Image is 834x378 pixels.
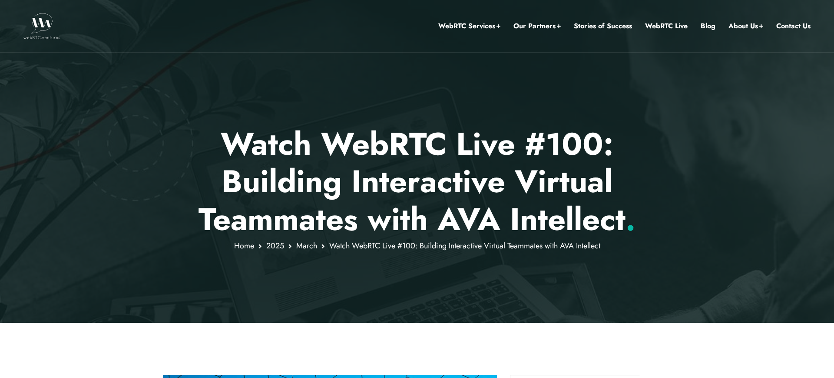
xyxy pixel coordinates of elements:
[234,240,254,251] a: Home
[645,20,688,32] a: WebRTC Live
[625,197,635,242] span: .
[163,125,672,238] p: Watch WebRTC Live #100: Building Interactive Virtual Teammates with AVA Intellect
[296,240,317,251] a: March
[728,20,763,32] a: About Us
[776,20,811,32] a: Contact Us
[574,20,632,32] a: Stories of Success
[23,13,60,39] img: WebRTC.ventures
[329,240,600,251] span: Watch WebRTC Live #100: Building Interactive Virtual Teammates with AVA Intellect
[513,20,561,32] a: Our Partners
[701,20,715,32] a: Blog
[266,240,284,251] a: 2025
[438,20,500,32] a: WebRTC Services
